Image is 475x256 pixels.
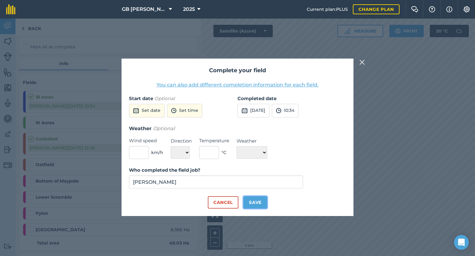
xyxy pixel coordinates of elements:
img: svg+xml;base64,PD94bWwgdmVyc2lvbj0iMS4wIiBlbmNvZGluZz0idXRmLTgiPz4KPCEtLSBHZW5lcmF0b3I6IEFkb2JlIE... [171,107,177,114]
span: 2025 [183,6,195,13]
a: Change plan [353,4,400,14]
div: Open Intercom Messenger [454,235,469,250]
button: 10:34 [272,104,298,117]
button: Save [243,196,267,209]
strong: Who completed the field job? [129,167,200,173]
img: A question mark icon [428,6,436,12]
span: ° C [221,149,226,156]
em: Optional [154,95,175,101]
label: Weather [237,137,267,145]
em: Optional [153,126,175,131]
img: fieldmargin Logo [6,4,15,14]
strong: Start date [129,95,153,101]
button: Set date [129,104,165,117]
label: Direction [171,137,192,145]
strong: Completed date [237,95,276,101]
span: GB [PERSON_NAME] Farms [122,6,166,13]
img: Two speech bubbles overlapping with the left bubble in the forefront [411,6,418,12]
img: svg+xml;base64,PHN2ZyB4bWxucz0iaHR0cDovL3d3dy53My5vcmcvMjAwMC9zdmciIHdpZHRoPSIyMiIgaGVpZ2h0PSIzMC... [359,59,365,66]
button: You can also add different completion information for each field. [156,81,319,89]
span: km/h [151,149,163,156]
img: svg+xml;base64,PD94bWwgdmVyc2lvbj0iMS4wIiBlbmNvZGluZz0idXRmLTgiPz4KPCEtLSBHZW5lcmF0b3I6IEFkb2JlIE... [276,107,281,114]
img: svg+xml;base64,PHN2ZyB4bWxucz0iaHR0cDovL3d3dy53My5vcmcvMjAwMC9zdmciIHdpZHRoPSIxNyIgaGVpZ2h0PSIxNy... [446,6,452,13]
h3: Weather [129,125,346,133]
img: svg+xml;base64,PD94bWwgdmVyc2lvbj0iMS4wIiBlbmNvZGluZz0idXRmLTgiPz4KPCEtLSBHZW5lcmF0b3I6IEFkb2JlIE... [133,107,139,114]
label: Temperature [199,137,229,144]
img: A cog icon [463,6,470,12]
span: Current plan : PLUS [307,6,348,13]
h2: Complete your field [129,66,346,75]
label: Wind speed [129,137,163,144]
button: [DATE] [237,104,269,117]
button: Set time [167,104,202,117]
img: svg+xml;base64,PD94bWwgdmVyc2lvbj0iMS4wIiBlbmNvZGluZz0idXRmLTgiPz4KPCEtLSBHZW5lcmF0b3I6IEFkb2JlIE... [242,107,248,114]
button: Cancel [208,196,238,209]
